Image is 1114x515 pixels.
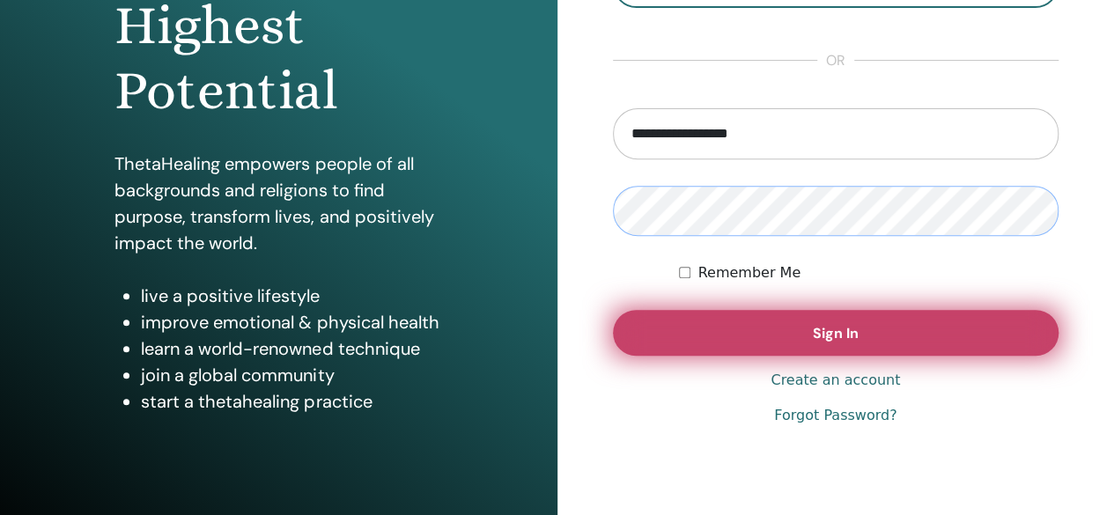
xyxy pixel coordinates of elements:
a: Forgot Password? [774,405,896,426]
li: start a thetahealing practice [141,388,442,415]
li: live a positive lifestyle [141,283,442,309]
li: join a global community [141,362,442,388]
span: or [817,50,854,71]
label: Remember Me [697,262,800,283]
div: Keep me authenticated indefinitely or until I manually logout [679,262,1059,283]
a: Create an account [771,370,900,391]
span: Sign In [813,324,859,342]
li: improve emotional & physical health [141,309,442,335]
p: ThetaHealing empowers people of all backgrounds and religions to find purpose, transform lives, a... [114,151,442,256]
li: learn a world-renowned technique [141,335,442,362]
button: Sign In [613,310,1059,356]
